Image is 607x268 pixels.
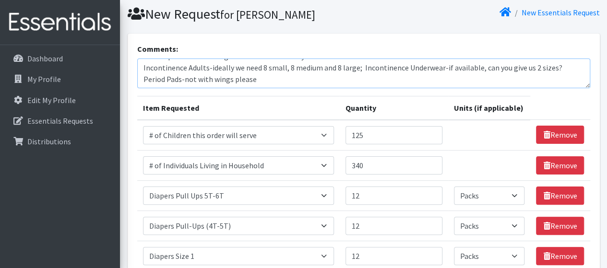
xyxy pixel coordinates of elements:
a: My Profile [4,70,116,89]
p: My Profile [27,74,61,84]
a: Remove [536,186,584,205]
a: Remove [536,156,584,175]
th: Quantity [340,96,448,120]
p: Edit My Profile [27,95,76,105]
small: for [PERSON_NAME] [220,8,315,22]
a: New Essentials Request [522,8,600,17]
a: Essentials Requests [4,111,116,130]
a: Remove [536,247,584,265]
th: Units (if applicable) [448,96,530,120]
a: Remove [536,126,584,144]
th: Item Requested [137,96,340,120]
label: Comments: [137,43,178,55]
p: Distributions [27,137,71,146]
a: Dashboard [4,49,116,68]
a: Edit My Profile [4,91,116,110]
h1: New Request [128,6,360,23]
a: Remove [536,217,584,235]
p: Essentials Requests [27,116,93,126]
img: HumanEssentials [4,6,116,38]
a: Distributions [4,132,116,151]
p: Dashboard [27,54,63,63]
